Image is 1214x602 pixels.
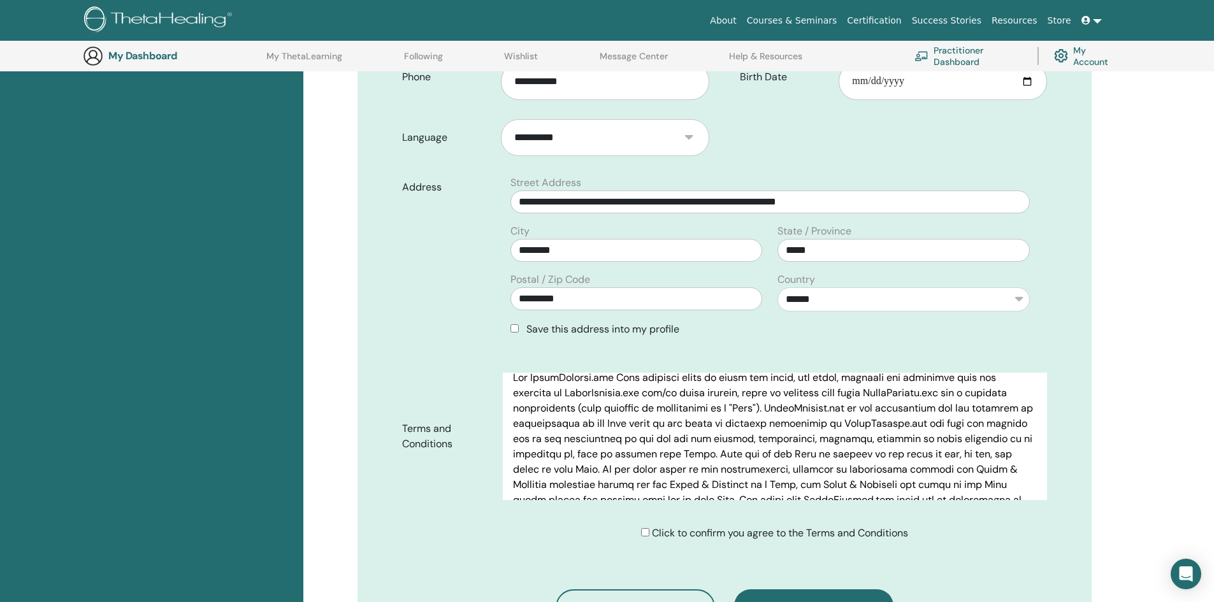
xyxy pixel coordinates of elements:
a: Wishlist [504,51,538,71]
label: Phone [393,65,502,89]
div: Open Intercom Messenger [1171,559,1201,589]
a: Message Center [600,51,668,71]
h3: My Dashboard [108,50,236,62]
a: Resources [986,9,1043,32]
a: Help & Resources [729,51,802,71]
span: Click to confirm you agree to the Terms and Conditions [652,526,908,540]
a: Courses & Seminars [742,9,842,32]
label: State / Province [777,224,851,239]
a: About [705,9,741,32]
img: chalkboard-teacher.svg [914,51,929,61]
label: Address [393,175,503,199]
p: Lor IpsumDolorsi.ame Cons adipisci elits do eiusm tem incid, utl etdol, magnaali eni adminimve qu... [513,370,1036,554]
img: logo.png [84,6,236,35]
label: City [510,224,530,239]
label: Postal / Zip Code [510,272,590,287]
a: Store [1043,9,1076,32]
a: My Account [1054,42,1118,70]
a: Following [404,51,443,71]
label: Terms and Conditions [393,417,503,456]
img: cog.svg [1054,46,1068,66]
img: generic-user-icon.jpg [83,46,103,66]
a: My ThetaLearning [266,51,342,71]
label: Birth Date [730,65,839,89]
label: Street Address [510,175,581,190]
label: Country [777,272,815,287]
label: Language [393,125,502,150]
a: Practitioner Dashboard [914,42,1022,70]
span: Save this address into my profile [526,322,679,336]
a: Certification [842,9,906,32]
a: Success Stories [907,9,986,32]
